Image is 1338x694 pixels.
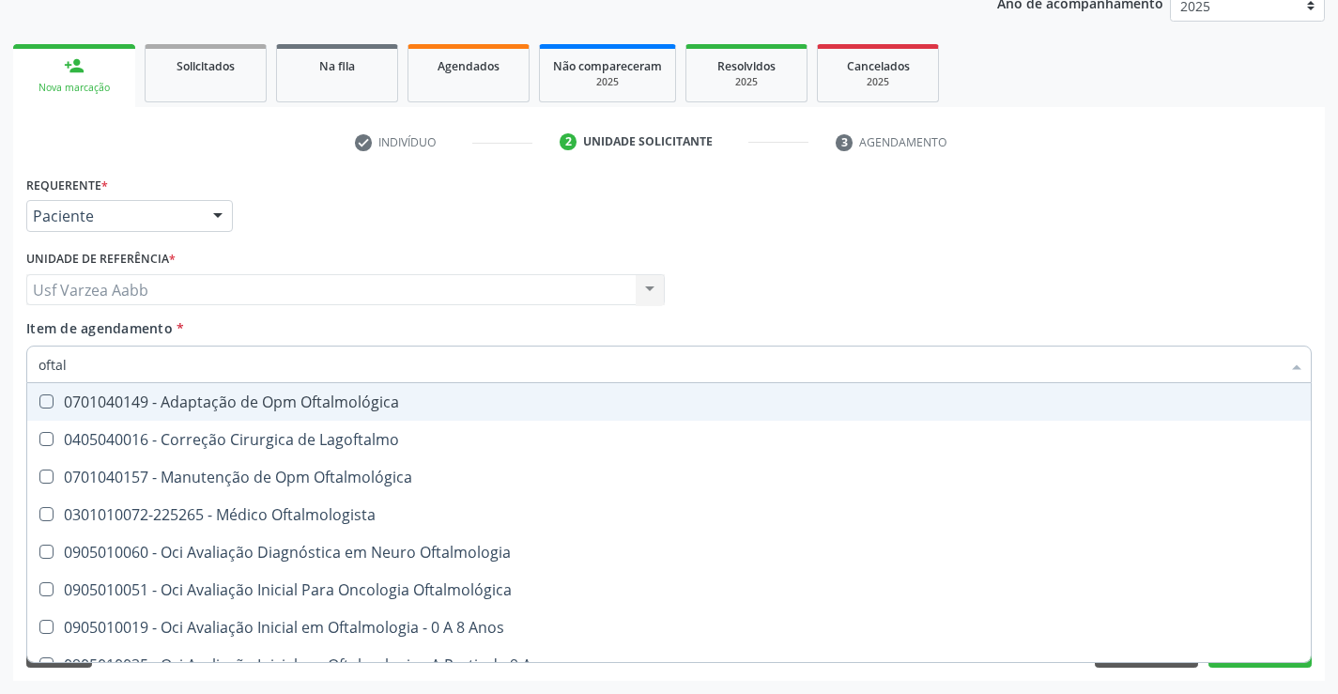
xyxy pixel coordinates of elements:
[38,394,1300,409] div: 0701040149 - Adaptação de Opm Oftalmológica
[38,657,1300,672] div: 0905010035 - Oci Avaliação Inicial em Oftalmologia - A Partir de 9 Anos
[26,81,122,95] div: Nova marcação
[64,55,85,76] div: person_add
[553,75,662,89] div: 2025
[38,545,1300,560] div: 0905010060 - Oci Avaliação Diagnóstica em Neuro Oftalmologia
[26,319,173,337] span: Item de agendamento
[26,171,108,200] label: Requerente
[26,245,176,274] label: Unidade de referência
[700,75,793,89] div: 2025
[560,133,577,150] div: 2
[553,58,662,74] span: Não compareceram
[847,58,910,74] span: Cancelados
[38,470,1300,485] div: 0701040157 - Manutenção de Opm Oftalmológica
[831,75,925,89] div: 2025
[38,620,1300,635] div: 0905010019 - Oci Avaliação Inicial em Oftalmologia - 0 A 8 Anos
[438,58,500,74] span: Agendados
[177,58,235,74] span: Solicitados
[38,432,1300,447] div: 0405040016 - Correção Cirurgica de Lagoftalmo
[38,507,1300,522] div: 0301010072-225265 - Médico Oftalmologista
[38,582,1300,597] div: 0905010051 - Oci Avaliação Inicial Para Oncologia Oftalmológica
[319,58,355,74] span: Na fila
[33,207,194,225] span: Paciente
[38,346,1281,383] input: Buscar por procedimentos
[717,58,776,74] span: Resolvidos
[583,133,713,150] div: Unidade solicitante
